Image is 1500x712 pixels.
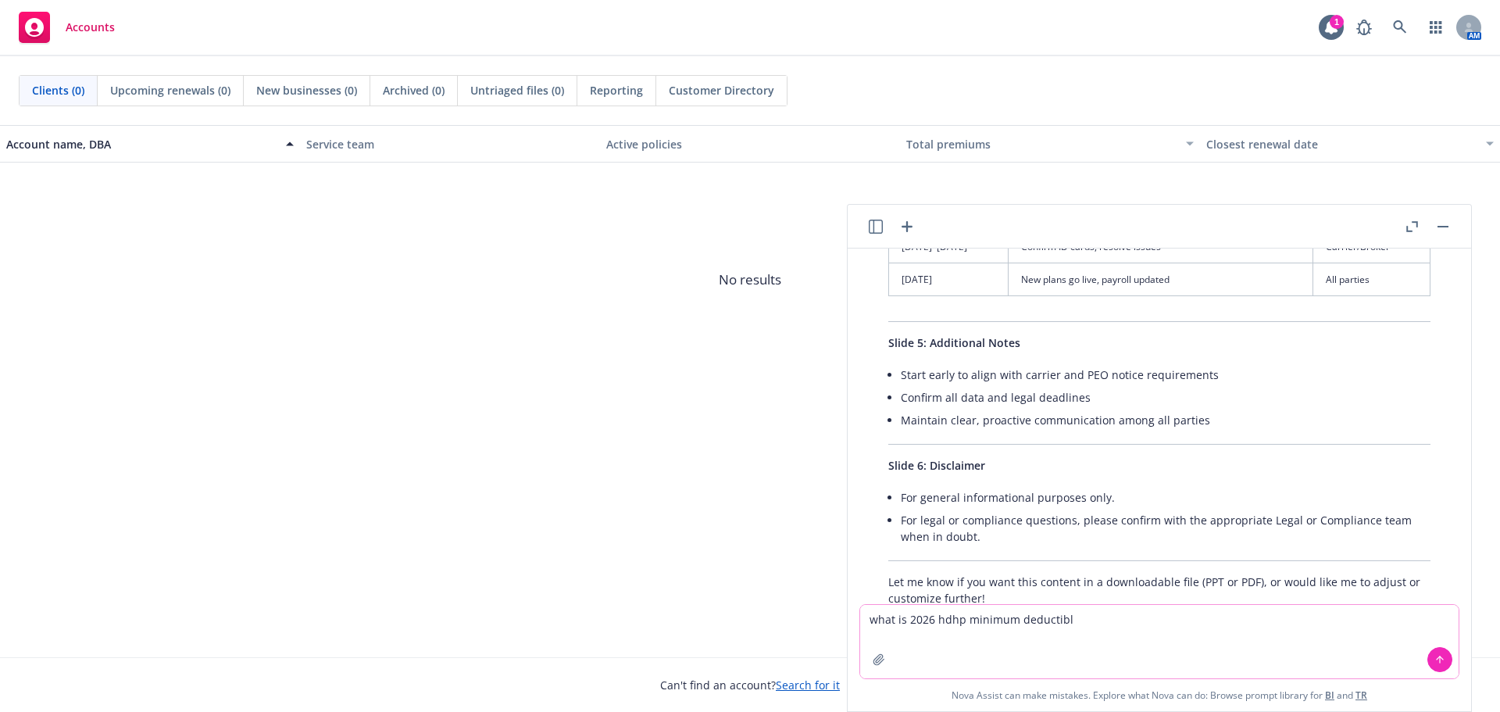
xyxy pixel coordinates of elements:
[306,136,594,152] div: Service team
[906,136,1177,152] div: Total premiums
[12,5,121,49] a: Accounts
[1200,125,1500,163] button: Closest renewal date
[600,125,900,163] button: Active policies
[901,509,1430,548] li: For legal or compliance questions, please confirm with the appropriate Legal or Compliance team w...
[901,486,1430,509] li: For general informational purposes only.
[1420,12,1452,43] a: Switch app
[256,82,357,98] span: New businesses (0)
[110,82,230,98] span: Upcoming renewals (0)
[1325,689,1334,702] a: BI
[470,82,564,98] span: Untriaged files (0)
[888,335,1020,350] span: Slide 5: Additional Notes
[1312,263,1430,295] td: All parties
[606,136,894,152] div: Active policies
[889,263,1009,295] td: [DATE]
[854,679,1465,711] span: Nova Assist can make mistakes. Explore what Nova can do: Browse prompt library for and
[669,82,774,98] span: Customer Directory
[1355,689,1367,702] a: TR
[660,677,840,693] span: Can't find an account?
[901,363,1430,386] li: Start early to align with carrier and PEO notice requirements
[66,21,115,34] span: Accounts
[1348,12,1380,43] a: Report a Bug
[1384,12,1416,43] a: Search
[1206,136,1477,152] div: Closest renewal date
[1008,263,1312,295] td: New plans go live, payroll updated
[383,82,445,98] span: Archived (0)
[300,125,600,163] button: Service team
[860,605,1459,678] textarea: what is 2026 hdhp minimum deductib
[888,574,1430,606] p: Let me know if you want this content in a downloadable file (PPT or PDF), or would like me to adj...
[1330,15,1344,29] div: 1
[900,125,1200,163] button: Total premiums
[901,386,1430,409] li: Confirm all data and legal deadlines
[901,409,1430,431] li: Maintain clear, proactive communication among all parties
[6,136,277,152] div: Account name, DBA
[32,82,84,98] span: Clients (0)
[776,678,840,692] a: Search for it
[888,458,985,473] span: Slide 6: Disclaimer
[590,82,643,98] span: Reporting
